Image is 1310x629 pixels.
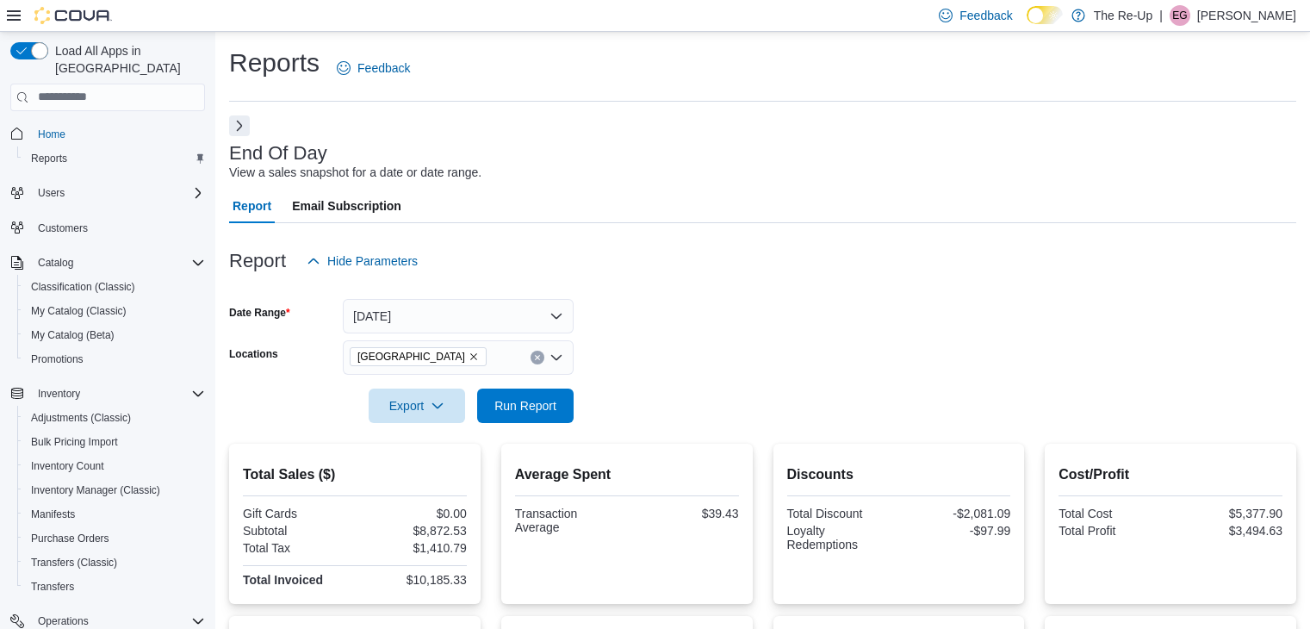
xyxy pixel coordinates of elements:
div: Total Discount [787,507,896,520]
span: Operations [38,614,89,628]
a: Adjustments (Classic) [24,408,138,428]
button: Home [3,121,212,146]
span: Transfers [31,580,74,594]
span: Bulk Pricing Import [24,432,205,452]
h2: Total Sales ($) [243,464,467,485]
button: Catalog [3,251,212,275]
span: Purchase Orders [31,532,109,545]
button: Run Report [477,389,574,423]
button: Purchase Orders [17,526,212,551]
span: Promotions [24,349,205,370]
div: $8,872.53 [358,524,467,538]
span: Purchase Orders [24,528,205,549]
a: Transfers [24,576,81,597]
button: Promotions [17,347,212,371]
span: My Catalog (Classic) [31,304,127,318]
a: Purchase Orders [24,528,116,549]
button: Remove Bartlesville from selection in this group [469,352,479,362]
span: Bulk Pricing Import [31,435,118,449]
button: Users [31,183,71,203]
span: My Catalog (Beta) [31,328,115,342]
span: Transfers (Classic) [24,552,205,573]
span: Report [233,189,271,223]
strong: Total Invoiced [243,573,323,587]
span: Reports [31,152,67,165]
a: My Catalog (Beta) [24,325,121,346]
button: Adjustments (Classic) [17,406,212,430]
div: $39.43 [630,507,739,520]
a: Transfers (Classic) [24,552,124,573]
a: Promotions [24,349,90,370]
span: Inventory Manager (Classic) [31,483,160,497]
button: Users [3,181,212,205]
button: Inventory [3,382,212,406]
img: Cova [34,7,112,24]
button: Catalog [31,252,80,273]
button: Reports [17,146,212,171]
a: Manifests [24,504,82,525]
div: $5,377.90 [1174,507,1282,520]
span: Bartlesville [350,347,487,366]
span: Inventory [31,383,205,404]
span: [GEOGRAPHIC_DATA] [357,348,465,365]
span: Inventory [38,387,80,401]
div: -$97.99 [902,524,1010,538]
button: Inventory Count [17,454,212,478]
span: EG [1172,5,1187,26]
button: Transfers (Classic) [17,551,212,575]
button: Customers [3,215,212,240]
span: Catalog [38,256,73,270]
span: My Catalog (Classic) [24,301,205,321]
a: Inventory Manager (Classic) [24,480,167,501]
a: My Catalog (Classic) [24,301,133,321]
a: Bulk Pricing Import [24,432,125,452]
span: Inventory Manager (Classic) [24,480,205,501]
span: Feedback [357,59,410,77]
div: Subtotal [243,524,351,538]
button: [DATE] [343,299,574,333]
span: Export [379,389,455,423]
button: Manifests [17,502,212,526]
div: Total Tax [243,541,351,555]
span: Run Report [494,397,556,414]
span: Home [31,123,205,145]
button: Hide Parameters [300,244,425,278]
span: Users [38,186,65,200]
span: Manifests [31,508,75,521]
input: Dark Mode [1027,6,1063,24]
span: Customers [31,217,205,239]
button: Bulk Pricing Import [17,430,212,454]
button: Transfers [17,575,212,599]
p: The Re-Up [1094,5,1152,26]
span: Load All Apps in [GEOGRAPHIC_DATA] [48,42,205,77]
h2: Average Spent [515,464,739,485]
span: Classification (Classic) [31,280,135,294]
button: My Catalog (Beta) [17,323,212,347]
a: Classification (Classic) [24,277,142,297]
a: Home [31,124,72,145]
a: Inventory Count [24,456,111,476]
button: Inventory Manager (Classic) [17,478,212,502]
span: Catalog [31,252,205,273]
span: My Catalog (Beta) [24,325,205,346]
p: | [1159,5,1163,26]
label: Date Range [229,306,290,320]
span: Reports [24,148,205,169]
p: [PERSON_NAME] [1197,5,1296,26]
h1: Reports [229,46,320,80]
span: Manifests [24,504,205,525]
div: $3,494.63 [1174,524,1282,538]
div: Elliot Grunden [1170,5,1190,26]
h3: End Of Day [229,143,327,164]
a: Reports [24,148,74,169]
span: Dark Mode [1027,24,1028,25]
span: Feedback [959,7,1012,24]
div: Transaction Average [515,507,624,534]
span: Users [31,183,205,203]
div: View a sales snapshot for a date or date range. [229,164,481,182]
div: Total Profit [1059,524,1167,538]
div: -$2,081.09 [902,507,1010,520]
div: Loyalty Redemptions [787,524,896,551]
span: Hide Parameters [327,252,418,270]
button: Open list of options [549,351,563,364]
